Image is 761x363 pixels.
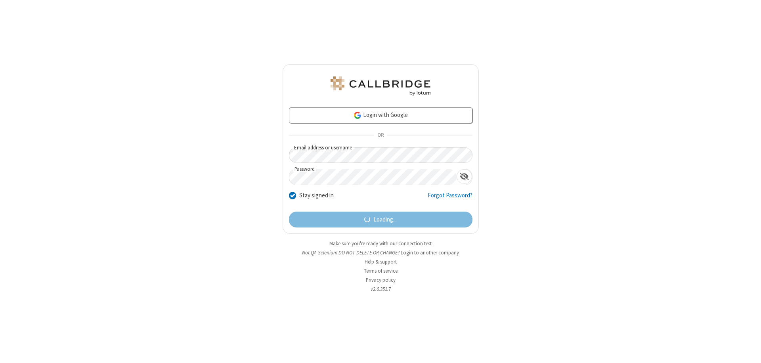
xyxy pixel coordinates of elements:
li: Not QA Selenium DO NOT DELETE OR CHANGE? [283,249,479,256]
input: Password [289,169,457,185]
img: QA Selenium DO NOT DELETE OR CHANGE [329,76,432,96]
button: Loading... [289,212,472,227]
span: OR [374,130,387,141]
label: Stay signed in [299,191,334,200]
a: Privacy policy [366,277,396,283]
a: Terms of service [364,267,398,274]
div: Show password [457,169,472,184]
a: Make sure you're ready with our connection test [329,240,432,247]
li: v2.6.351.7 [283,285,479,293]
a: Forgot Password? [428,191,472,206]
span: Loading... [373,215,397,224]
a: Help & support [365,258,397,265]
img: google-icon.png [353,111,362,120]
input: Email address or username [289,147,472,163]
a: Login with Google [289,107,472,123]
button: Login to another company [401,249,459,256]
iframe: Chat [741,342,755,357]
